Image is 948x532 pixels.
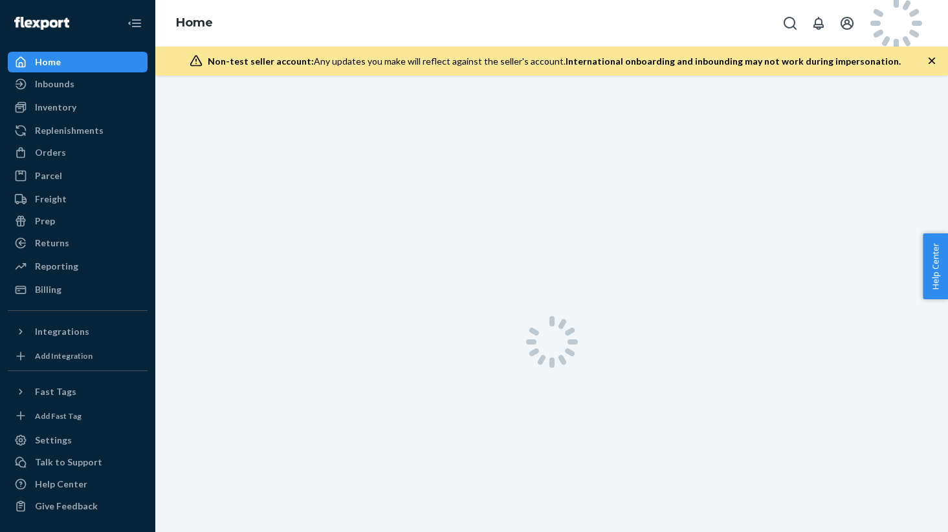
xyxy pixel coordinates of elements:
div: Inventory [35,101,76,114]
button: Open notifications [806,10,832,36]
div: Freight [35,193,67,206]
span: Non-test seller account: [208,56,314,67]
div: Reporting [35,260,78,273]
div: Help Center [35,478,87,491]
div: Home [35,56,61,69]
div: Integrations [35,325,89,338]
div: Talk to Support [35,456,102,469]
div: Replenishments [35,124,104,137]
button: Close Navigation [122,10,148,36]
div: Parcel [35,169,62,182]
div: Give Feedback [35,500,98,513]
div: Orders [35,146,66,159]
div: Fast Tags [35,385,76,398]
a: Billing [8,279,148,300]
div: Any updates you make will reflect against the seller's account. [208,55,901,68]
div: Prep [35,215,55,228]
a: Inventory [8,97,148,118]
a: Prep [8,211,148,231]
a: Replenishments [8,120,148,141]
div: Billing [35,283,61,296]
div: Add Integration [35,350,93,361]
div: Add Fast Tag [35,410,82,421]
button: Help Center [923,233,948,299]
button: Fast Tags [8,381,148,402]
a: Add Fast Tag [8,407,148,425]
div: Inbounds [35,78,74,90]
a: Inbounds [8,74,148,94]
span: International onboarding and inbounding may not work during impersonation. [566,56,901,67]
a: Home [176,16,213,30]
ol: breadcrumbs [166,5,223,42]
img: Flexport logo [14,17,69,30]
a: Help Center [8,474,148,495]
a: Settings [8,430,148,451]
button: Open Search Box [777,10,803,36]
a: Add Integration [8,347,148,365]
div: Returns [35,237,69,250]
a: Freight [8,189,148,209]
button: Talk to Support [8,452,148,473]
button: Integrations [8,321,148,342]
a: Returns [8,233,148,253]
button: Give Feedback [8,496,148,516]
div: Settings [35,434,72,447]
a: Orders [8,142,148,163]
button: Open account menu [834,10,860,36]
a: Reporting [8,256,148,277]
a: Parcel [8,165,148,186]
a: Home [8,52,148,72]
